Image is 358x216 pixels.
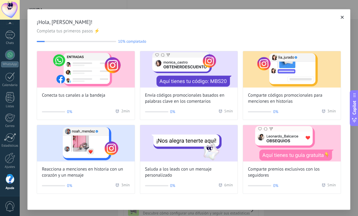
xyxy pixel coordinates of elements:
[67,109,72,115] span: 0%
[351,101,357,115] span: Copilot
[140,51,238,88] img: Send promo codes based on keywords in comments (Wizard onboarding modal)
[42,166,130,178] span: Reacciona a menciones en historia con un corazón y un mensaje
[273,109,278,115] span: 0%
[37,18,341,26] span: ¡Hola, [PERSON_NAME]!
[1,105,19,108] div: Listas
[37,28,341,34] span: Completa tus primeros pasos ⚡
[140,125,238,161] img: Greet leads with a custom message (Wizard onboarding modal)
[145,92,233,105] span: Envía códigos promocionales basados en palabras clave en los comentarios
[273,183,278,189] span: 0%
[1,61,19,67] div: WhatsApp
[243,51,341,88] img: Share promo codes for story mentions
[1,41,19,45] div: Chats
[248,166,336,178] span: Comparte premios exclusivos con los seguidores
[1,144,19,148] div: Estadísticas
[145,166,233,178] span: Saluda a los leads con un mensaje personalizado
[1,83,19,87] div: Calendario
[67,183,72,189] span: 0%
[170,183,175,189] span: 0%
[1,124,19,128] div: Correo
[1,165,19,169] div: Ajustes
[327,183,336,189] span: 5 min
[37,125,135,161] img: React to story mentions with a heart and personalized message
[1,186,19,190] div: Ayuda
[118,39,146,44] span: 10% completado
[243,125,341,161] img: Share exclusive rewards with followers
[248,92,336,105] span: Comparte códigos promocionales para menciones en historias
[121,183,130,189] span: 3 min
[42,92,105,98] span: Conecta tus canales a la bandeja
[224,109,233,115] span: 5 min
[121,109,130,115] span: 2 min
[327,109,336,115] span: 3 min
[224,183,233,189] span: 6 min
[170,109,175,115] span: 0%
[37,51,135,88] img: Connect your channels to the inbox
